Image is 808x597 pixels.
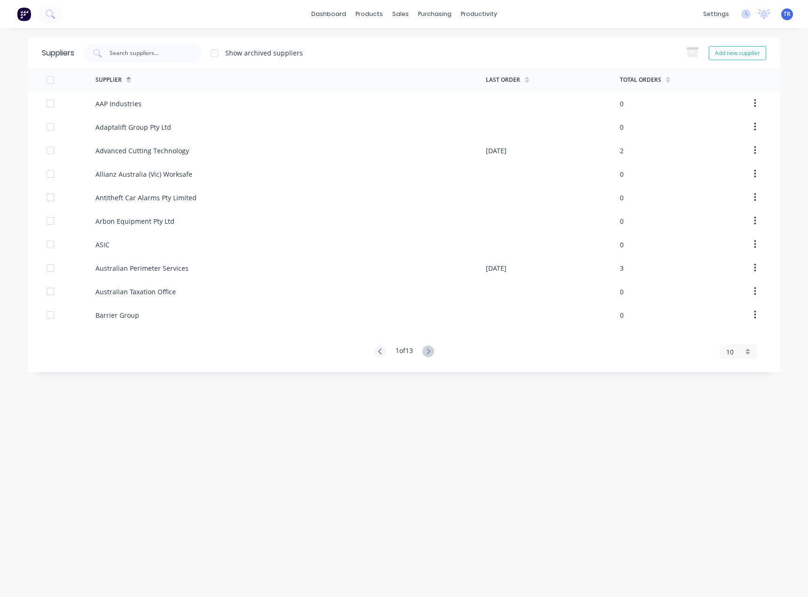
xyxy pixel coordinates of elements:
div: 0 [620,287,624,297]
div: Allianz Australia (Vic) Worksafe [95,169,192,179]
div: Advanced Cutting Technology [95,146,189,156]
div: Australian Perimeter Services [95,263,189,273]
input: Search suppliers... [109,48,187,58]
div: 3 [620,263,624,273]
div: ASIC [95,240,110,250]
div: 2 [620,146,624,156]
div: [DATE] [486,263,507,273]
span: 10 [726,347,734,357]
div: Australian Taxation Office [95,287,176,297]
div: Antitheft Car Alarms Pty Limited [95,193,197,203]
div: settings [698,7,734,21]
div: Total Orders [620,76,661,84]
div: productivity [456,7,502,21]
div: 0 [620,240,624,250]
div: purchasing [413,7,456,21]
span: TR [784,10,791,18]
div: 0 [620,169,624,179]
div: Show archived suppliers [225,48,303,58]
button: Add new supplier [709,46,766,60]
div: 0 [620,216,624,226]
div: Arbon Equipment Pty Ltd [95,216,174,226]
a: dashboard [307,7,351,21]
div: 0 [620,310,624,320]
div: Supplier [95,76,122,84]
div: 0 [620,193,624,203]
div: Barrier Group [95,310,139,320]
div: 1 of 13 [396,346,413,358]
div: Suppliers [42,47,74,59]
div: 0 [620,99,624,109]
img: Factory [17,7,31,21]
div: AAP Industries [95,99,142,109]
div: sales [388,7,413,21]
div: 0 [620,122,624,132]
div: [DATE] [486,146,507,156]
div: products [351,7,388,21]
div: Adaptalift Group Pty Ltd [95,122,171,132]
div: Last Order [486,76,520,84]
